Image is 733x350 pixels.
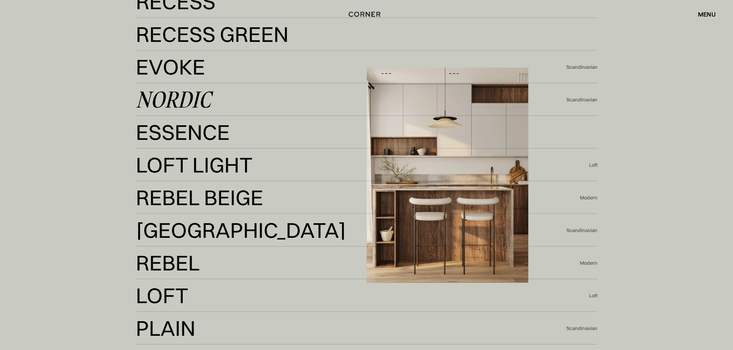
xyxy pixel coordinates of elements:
[136,272,194,290] div: Rebel
[136,25,598,44] a: Recess GreenRecess Green
[136,207,252,225] div: Rebel Beige
[589,292,598,299] div: Loft
[580,194,598,201] div: Modern
[136,286,189,305] div: Loft
[136,319,195,337] div: Plain
[136,188,263,207] div: Rebel Beige
[136,76,198,95] div: Evoke
[136,239,333,258] div: [GEOGRAPHIC_DATA]
[136,123,598,142] a: EssenceEssence
[136,156,253,174] div: Loft Light
[136,221,346,239] div: [GEOGRAPHIC_DATA]
[690,8,716,21] div: menu
[566,227,598,234] div: Scandinavian
[136,58,205,76] div: Evoke
[136,319,566,338] a: PlainPlain
[136,123,230,141] div: Essence
[566,64,598,71] div: Scandinavian
[136,43,272,62] div: Recess Green
[340,9,393,19] a: home
[136,174,245,192] div: Loft Light
[136,156,589,174] a: Loft LightLoft Light
[589,162,598,169] div: Loft
[136,141,217,160] div: Essence
[566,325,598,332] div: Scandinavian
[136,254,200,272] div: Rebel
[136,254,580,272] a: RebelRebel
[136,221,566,240] a: [GEOGRAPHIC_DATA][GEOGRAPHIC_DATA]
[136,25,289,43] div: Recess Green
[698,11,716,17] div: menu
[580,260,598,267] div: Modern
[136,188,580,207] a: Rebel BeigeRebel Beige
[136,305,182,323] div: Loft
[136,90,566,109] a: Nordic
[136,90,211,109] div: Nordic
[136,286,589,305] a: LoftLoft
[566,96,598,103] div: Scandinavian
[136,58,566,76] a: EvokeEvoke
